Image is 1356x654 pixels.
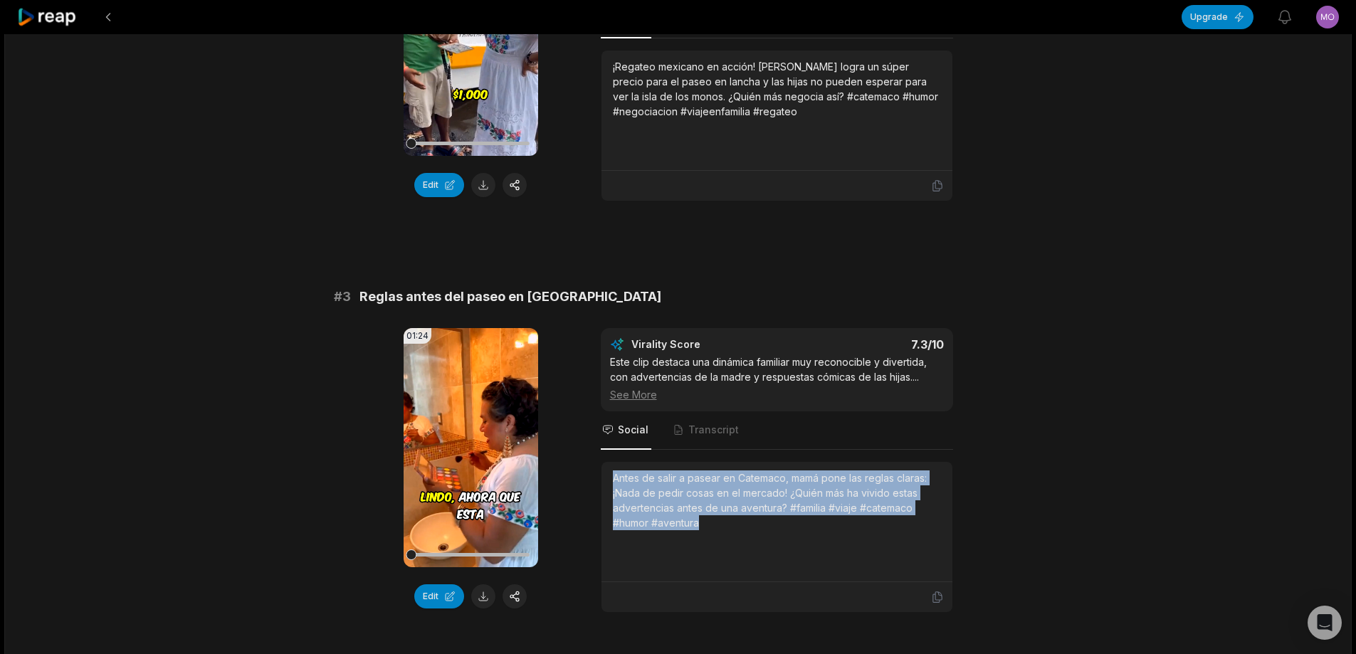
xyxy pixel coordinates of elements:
div: ¡Regateo mexicano en acción! [PERSON_NAME] logra un súper precio para el paseo en lancha y las hi... [613,59,941,119]
video: Your browser does not support mp4 format. [404,328,538,567]
div: Open Intercom Messenger [1308,606,1342,640]
div: 7.3 /10 [791,337,944,352]
nav: Tabs [601,411,953,450]
span: # 3 [334,287,351,307]
button: Edit [414,584,464,608]
div: Antes de salir a pasear en Catemaco, mamá pone las reglas claras: ¡Nada de pedir cosas en el merc... [613,470,941,530]
span: Transcript [688,423,739,437]
div: See More [610,387,944,402]
button: Edit [414,173,464,197]
button: Upgrade [1182,5,1253,29]
div: Virality Score [631,337,784,352]
span: Social [618,423,648,437]
div: Este clip destaca una dinámica familiar muy reconocible y divertida, con advertencias de la madre... [610,354,944,402]
span: Reglas antes del paseo en [GEOGRAPHIC_DATA] [359,287,661,307]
